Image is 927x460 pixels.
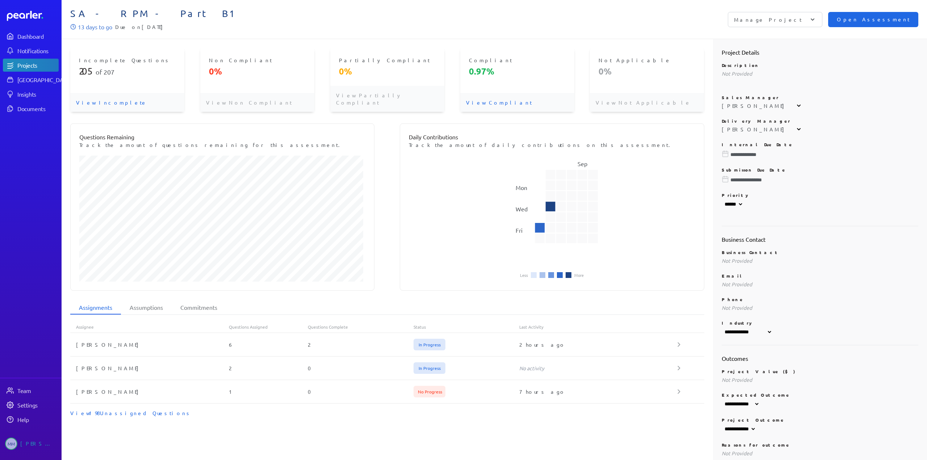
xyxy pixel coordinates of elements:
a: Projects [3,59,59,72]
span: Michelle Manuel [5,438,17,450]
div: 2 [308,341,414,348]
text: Sep [578,160,587,167]
span: SA - RPM - Part B1 [70,8,494,20]
p: Non Compliant [209,56,306,64]
div: 2 [229,364,308,372]
li: More [574,273,584,277]
div: No activity [519,364,678,372]
div: [PERSON_NAME] [70,388,229,395]
div: Help [17,416,58,423]
a: Dashboard [7,11,59,21]
div: 2 hours ago [519,341,678,348]
li: Less [520,273,528,277]
p: Project Outcome [722,417,919,423]
p: Expected Outcome [722,392,919,398]
p: Industry [722,320,919,326]
span: Not Provided [722,376,752,383]
li: Commitments [172,301,226,315]
span: 205 [79,66,96,77]
p: Project Value ($) [722,368,919,374]
span: Not Provided [722,304,752,311]
span: Not Provided [722,281,752,287]
p: Phone [722,296,919,302]
div: Projects [17,62,58,69]
h2: Business Contact [722,235,919,244]
div: Insights [17,90,58,98]
p: Email [722,273,919,279]
div: 7 hours ago [519,388,678,395]
div: View 198 Unassigned Questions [70,409,704,417]
p: Track the amount of questions remaining for this assessment. [79,141,365,148]
input: Please choose a due date [722,176,919,183]
p: Questions Remaining [79,132,365,141]
p: View Partially Compliant [330,86,444,112]
input: Please choose a due date [722,151,919,158]
div: Questions Assigned [229,324,308,330]
a: Settings [3,398,59,412]
div: 1 [229,388,308,395]
p: Incomplete Questions [79,56,176,64]
div: 6 [229,341,308,348]
a: Dashboard [3,30,59,43]
li: Assignments [70,301,121,315]
div: [PERSON_NAME] [722,126,788,133]
p: Track the amount of daily contributions on this assessment. [409,141,695,148]
span: Due on [DATE] [115,22,167,31]
div: [PERSON_NAME] [70,364,229,372]
p: Sales Manager [722,94,919,100]
div: [PERSON_NAME] [722,102,788,109]
p: Description [722,62,919,68]
span: In Progress [414,362,445,374]
div: Dashboard [17,33,58,40]
span: Not Provided [722,70,752,77]
div: [PERSON_NAME] [70,341,229,348]
p: View Not Applicable [590,93,704,112]
div: 0 [308,388,414,395]
p: View Non Compliant [200,93,314,112]
p: Delivery Manager [722,118,919,124]
p: Internal Due Date [722,142,919,147]
div: Assignee [70,324,229,330]
a: Documents [3,102,59,115]
p: 0% [339,66,436,77]
text: Mon [516,184,527,191]
span: No Progress [414,386,445,397]
span: Not Provided [722,257,752,264]
p: 13 days to go [78,22,112,31]
p: of [79,66,176,77]
p: Partially Compliant [339,56,436,64]
a: Team [3,384,59,397]
span: In Progress [414,339,445,350]
a: Insights [3,88,59,101]
text: Fri [516,227,523,234]
span: Not Provided [722,450,752,456]
p: 0% [209,66,306,77]
text: Wed [516,205,528,212]
a: Notifications [3,44,59,57]
a: Help [3,413,59,426]
div: Documents [17,105,58,112]
a: [GEOGRAPHIC_DATA] [3,73,59,86]
h2: Project Details [722,48,919,56]
p: Not Applicable [599,56,695,64]
p: 0% [599,66,695,77]
div: Last Activity [519,324,678,330]
div: [GEOGRAPHIC_DATA] [17,76,71,83]
p: Reasons for outcome [722,442,919,448]
span: Open Assessment [837,16,910,24]
span: 207 [104,68,114,76]
p: View Incomplete [70,93,184,112]
div: Questions Complete [308,324,414,330]
p: Compliant [469,56,566,64]
div: Status [414,324,519,330]
p: Submisson Due Date [722,167,919,173]
p: Daily Contributions [409,132,695,141]
div: 0 [308,364,414,372]
div: Team [17,387,58,394]
div: [PERSON_NAME] [20,438,56,450]
p: Manage Project [734,16,802,23]
div: Notifications [17,47,58,54]
p: Priority [722,192,919,198]
div: Settings [17,401,58,409]
p: Business Contact [722,249,919,255]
